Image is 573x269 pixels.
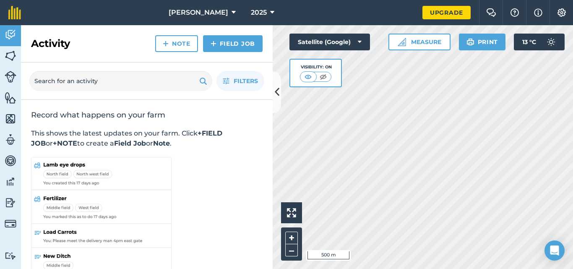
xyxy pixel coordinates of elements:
img: svg+xml;base64,PD94bWwgdmVyc2lvbj0iMS4wIiBlbmNvZGluZz0idXRmLTgiPz4KPCEtLSBHZW5lcmF0b3I6IEFkb2JlIE... [5,133,16,146]
img: svg+xml;base64,PHN2ZyB4bWxucz0iaHR0cDovL3d3dy53My5vcmcvMjAwMC9zdmciIHdpZHRoPSIxOSIgaGVpZ2h0PSIyNC... [199,76,207,86]
button: Print [459,34,506,50]
img: svg+xml;base64,PHN2ZyB4bWxucz0iaHR0cDovL3d3dy53My5vcmcvMjAwMC9zdmciIHdpZHRoPSI1MCIgaGVpZ2h0PSI0MC... [318,73,328,81]
img: svg+xml;base64,PD94bWwgdmVyc2lvbj0iMS4wIiBlbmNvZGluZz0idXRmLTgiPz4KPCEtLSBHZW5lcmF0b3I6IEFkb2JlIE... [5,154,16,167]
img: svg+xml;base64,PD94bWwgdmVyc2lvbj0iMS4wIiBlbmNvZGluZz0idXRmLTgiPz4KPCEtLSBHZW5lcmF0b3I6IEFkb2JlIE... [5,252,16,260]
button: 13 °C [514,34,565,50]
img: Ruler icon [398,38,406,46]
h2: Activity [31,37,70,50]
img: svg+xml;base64,PHN2ZyB4bWxucz0iaHR0cDovL3d3dy53My5vcmcvMjAwMC9zdmciIHdpZHRoPSI1NiIgaGVpZ2h0PSI2MC... [5,91,16,104]
strong: +NOTE [53,139,77,147]
img: svg+xml;base64,PD94bWwgdmVyc2lvbj0iMS4wIiBlbmNvZGluZz0idXRmLTgiPz4KPCEtLSBHZW5lcmF0b3I6IEFkb2JlIE... [5,29,16,41]
button: Satellite (Google) [289,34,370,50]
a: Note [155,35,198,52]
img: svg+xml;base64,PHN2ZyB4bWxucz0iaHR0cDovL3d3dy53My5vcmcvMjAwMC9zdmciIHdpZHRoPSI1MCIgaGVpZ2h0PSI0MC... [303,73,313,81]
button: Measure [388,34,451,50]
button: + [285,232,298,244]
a: Field Job [203,35,263,52]
img: Four arrows, one pointing top left, one top right, one bottom right and the last bottom left [287,208,296,217]
img: svg+xml;base64,PHN2ZyB4bWxucz0iaHR0cDovL3d3dy53My5vcmcvMjAwMC9zdmciIHdpZHRoPSI1NiIgaGVpZ2h0PSI2MC... [5,112,16,125]
img: svg+xml;base64,PD94bWwgdmVyc2lvbj0iMS4wIiBlbmNvZGluZz0idXRmLTgiPz4KPCEtLSBHZW5lcmF0b3I6IEFkb2JlIE... [5,71,16,83]
img: svg+xml;base64,PD94bWwgdmVyc2lvbj0iMS4wIiBlbmNvZGluZz0idXRmLTgiPz4KPCEtLSBHZW5lcmF0b3I6IEFkb2JlIE... [5,175,16,188]
span: [PERSON_NAME] [169,8,228,18]
img: Two speech bubbles overlapping with the left bubble in the forefront [486,8,496,17]
img: svg+xml;base64,PHN2ZyB4bWxucz0iaHR0cDovL3d3dy53My5vcmcvMjAwMC9zdmciIHdpZHRoPSI1NiIgaGVpZ2h0PSI2MC... [5,50,16,62]
img: A cog icon [557,8,567,17]
img: A question mark icon [510,8,520,17]
img: svg+xml;base64,PHN2ZyB4bWxucz0iaHR0cDovL3d3dy53My5vcmcvMjAwMC9zdmciIHdpZHRoPSIxNCIgaGVpZ2h0PSIyNC... [163,39,169,49]
div: Open Intercom Messenger [544,240,565,261]
span: 2025 [251,8,267,18]
img: svg+xml;base64,PHN2ZyB4bWxucz0iaHR0cDovL3d3dy53My5vcmcvMjAwMC9zdmciIHdpZHRoPSIxNCIgaGVpZ2h0PSIyNC... [211,39,216,49]
p: This shows the latest updates on your farm. Click or to create a or . [31,128,263,149]
img: svg+xml;base64,PHN2ZyB4bWxucz0iaHR0cDovL3d3dy53My5vcmcvMjAwMC9zdmciIHdpZHRoPSIxOSIgaGVpZ2h0PSIyNC... [466,37,474,47]
strong: Field Job [114,139,146,147]
span: Filters [234,76,258,86]
img: fieldmargin Logo [8,6,21,19]
img: svg+xml;base64,PD94bWwgdmVyc2lvbj0iMS4wIiBlbmNvZGluZz0idXRmLTgiPz4KPCEtLSBHZW5lcmF0b3I6IEFkb2JlIE... [5,218,16,230]
strong: Note [153,139,170,147]
span: 13 ° C [522,34,536,50]
div: Visibility: On [300,64,332,71]
img: svg+xml;base64,PD94bWwgdmVyc2lvbj0iMS4wIiBlbmNvZGluZz0idXRmLTgiPz4KPCEtLSBHZW5lcmF0b3I6IEFkb2JlIE... [543,34,560,50]
button: Filters [216,71,264,91]
button: – [285,244,298,256]
h2: Record what happens on your farm [31,110,263,120]
img: svg+xml;base64,PHN2ZyB4bWxucz0iaHR0cDovL3d3dy53My5vcmcvMjAwMC9zdmciIHdpZHRoPSIxNyIgaGVpZ2h0PSIxNy... [534,8,542,18]
input: Search for an activity [29,71,212,91]
a: Upgrade [422,6,471,19]
img: svg+xml;base64,PD94bWwgdmVyc2lvbj0iMS4wIiBlbmNvZGluZz0idXRmLTgiPz4KPCEtLSBHZW5lcmF0b3I6IEFkb2JlIE... [5,196,16,209]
